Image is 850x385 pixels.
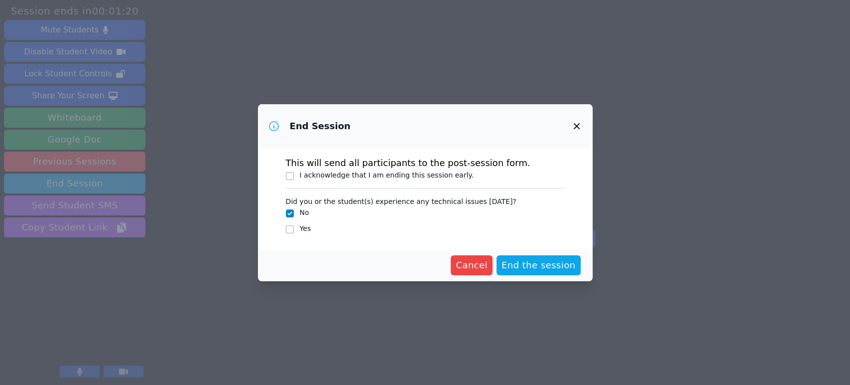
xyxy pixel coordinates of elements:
[496,255,581,275] button: End the session
[501,258,576,272] span: End the session
[300,208,309,216] label: No
[286,192,516,207] legend: Did you or the student(s) experience any technical issues [DATE]?
[286,156,565,170] p: This will send all participants to the post-session form.
[290,120,351,132] h3: End Session
[300,171,474,179] label: I acknowledge that I am ending this session early.
[456,258,487,272] span: Cancel
[451,255,492,275] button: Cancel
[300,224,311,232] label: Yes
